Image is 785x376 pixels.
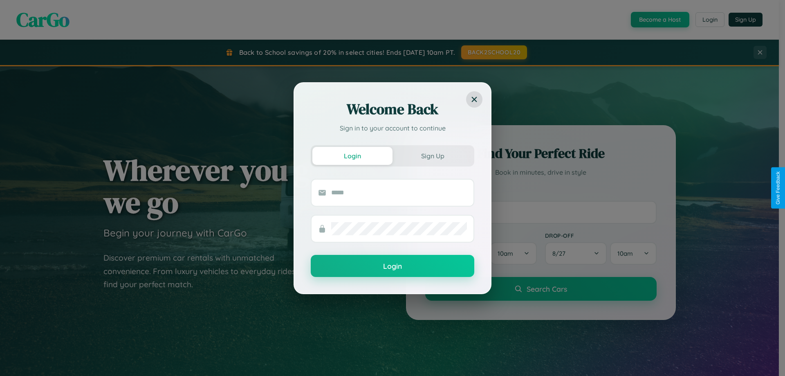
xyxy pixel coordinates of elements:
[311,123,474,133] p: Sign in to your account to continue
[392,147,473,165] button: Sign Up
[312,147,392,165] button: Login
[311,99,474,119] h2: Welcome Back
[775,171,781,205] div: Give Feedback
[311,255,474,277] button: Login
